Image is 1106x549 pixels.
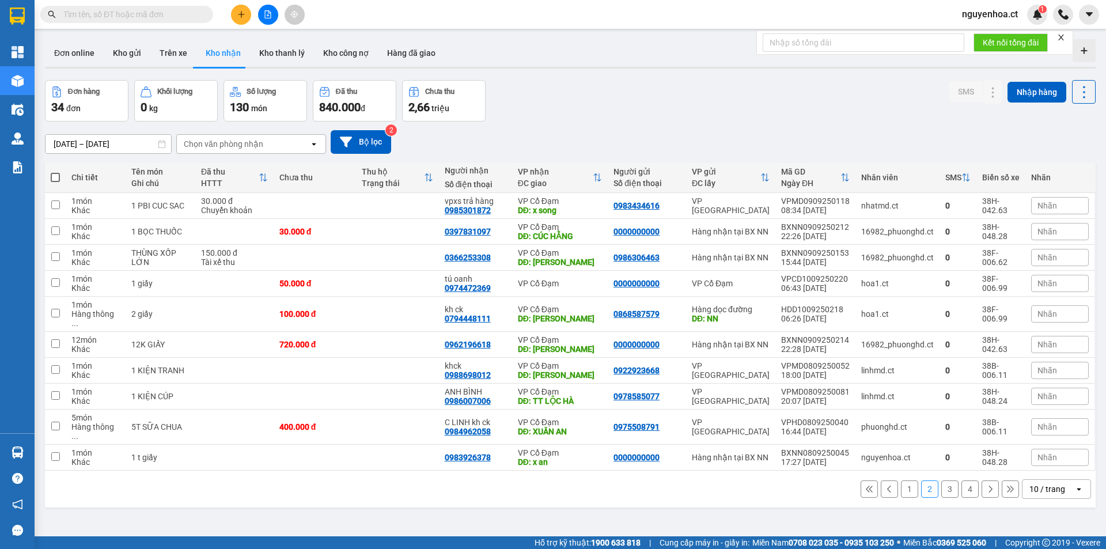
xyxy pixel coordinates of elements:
th: Toggle SortBy [686,162,775,193]
div: vpxs trả hàng [445,196,506,206]
div: linhmd.ct [861,366,934,375]
div: 16982_phuonghd.ct [861,340,934,349]
div: 38H-048.28 [982,222,1020,241]
div: 38F-006.62 [982,248,1020,267]
div: 38B-006.11 [982,418,1020,436]
div: 06:26 [DATE] [781,314,850,323]
div: 0978585077 [613,392,660,401]
div: 0984962058 [445,427,491,436]
div: ĐC lấy [692,179,760,188]
div: 12K GIẤY [131,340,190,349]
div: 5 món [71,413,120,422]
div: Nhân viên [861,173,934,182]
div: 38H-048.28 [982,448,1020,467]
div: Đã thu [336,88,357,96]
button: 1 [901,480,918,498]
div: 0000000000 [613,453,660,462]
div: 0975508791 [613,422,660,431]
div: 0000000000 [613,279,660,288]
th: Toggle SortBy [512,162,608,193]
div: 38H-048.24 [982,387,1020,406]
div: 0 [945,366,971,375]
button: Đơn online [45,39,104,67]
img: phone-icon [1058,9,1069,20]
div: 50.000 đ [279,279,350,288]
div: 0794448111 [445,314,491,323]
div: 2 giấy [131,309,190,319]
span: Nhãn [1037,366,1057,375]
div: 38H-042.63 [982,335,1020,354]
div: 100.000 đ [279,309,350,319]
div: 1 KIỆN TRANH [131,366,190,375]
span: 2,66 [408,100,430,114]
div: Hàng nhận tại BX NN [692,227,770,236]
div: Mã GD [781,167,840,176]
button: Trên xe [150,39,196,67]
img: logo-vxr [10,7,25,25]
div: 0 [945,453,971,462]
div: BXNN0809250045 [781,448,850,457]
div: 150.000 đ [201,248,268,258]
span: file-add [264,10,272,18]
button: Kho gửi [104,39,150,67]
div: VPMD0809250081 [781,387,850,396]
div: VP [GEOGRAPHIC_DATA] [692,418,770,436]
div: Biển số xe [982,173,1020,182]
span: 840.000 [319,100,361,114]
th: Toggle SortBy [195,162,274,193]
div: Số điện thoại [613,179,680,188]
div: Khác [71,283,120,293]
div: 400.000 đ [279,422,350,431]
button: Đơn hàng34đơn [45,80,128,122]
div: Tài xế thu [201,258,268,267]
div: 0922923668 [613,366,660,375]
div: Chuyển khoản [201,206,268,215]
span: ⚪️ [897,540,900,545]
div: 0988698012 [445,370,491,380]
div: Chưa thu [279,173,350,182]
div: 38H-042.63 [982,196,1020,215]
div: 1 PBI CUC SAC [131,201,190,210]
div: Trạng thái [362,179,423,188]
div: VP Cổ Đạm [518,335,602,344]
span: 1 [1040,5,1044,13]
button: 4 [961,480,979,498]
span: Nhãn [1037,279,1057,288]
div: VP Cổ Đạm [518,305,602,314]
div: VP Cổ Đạm [518,387,602,396]
div: DĐ: XUÂN THÀNH [518,370,602,380]
div: THÙNG XỐP LỚN [131,248,190,267]
div: 1 món [71,448,120,457]
div: 16982_phuonghd.ct [861,227,934,236]
div: Khác [71,457,120,467]
div: Người gửi [613,167,680,176]
div: 1 món [71,196,120,206]
div: Tên món [131,167,190,176]
div: 08:34 [DATE] [781,206,850,215]
div: DĐ: x song [518,206,602,215]
div: Hàng thông thường [71,309,120,328]
img: dashboard-icon [12,46,24,58]
span: Nhãn [1037,392,1057,401]
div: HTTT [201,179,259,188]
input: Nhập số tổng đài [763,33,964,52]
button: Số lượng130món [224,80,307,122]
div: Chi tiết [71,173,120,182]
div: 0000000000 [613,340,660,349]
div: 0 [945,279,971,288]
button: Kết nối tổng đài [974,33,1048,52]
span: close [1057,33,1065,41]
strong: 0708 023 035 - 0935 103 250 [789,538,894,547]
div: 06:43 [DATE] [781,283,850,293]
span: | [995,536,997,549]
input: Tìm tên, số ĐT hoặc mã đơn [63,8,199,21]
img: icon-new-feature [1032,9,1043,20]
div: hoa1.ct [861,279,934,288]
button: SMS [949,81,983,102]
button: Chưa thu2,66 triệu [402,80,486,122]
span: triệu [431,104,449,113]
div: 0962196618 [445,340,491,349]
div: 1 món [71,300,120,309]
div: 12 món [71,335,120,344]
div: Đơn hàng [68,88,100,96]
